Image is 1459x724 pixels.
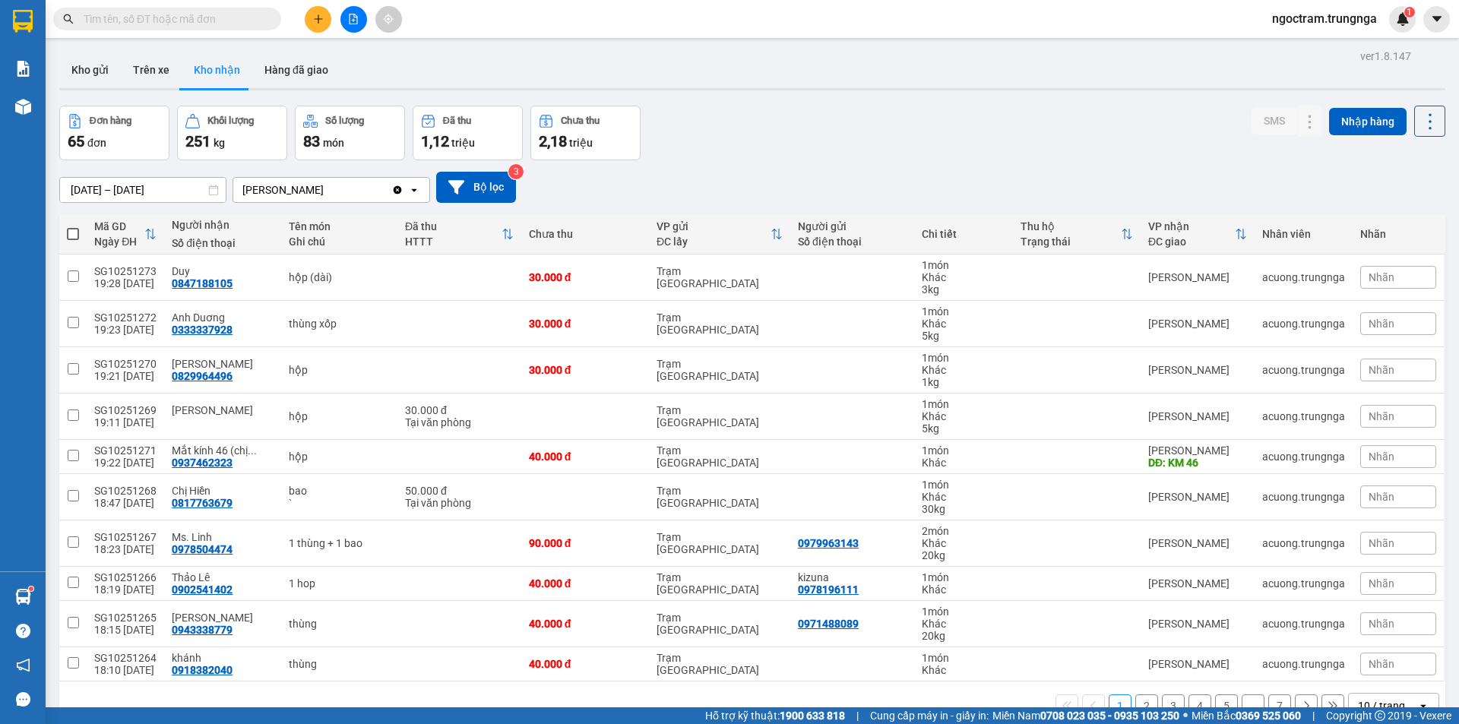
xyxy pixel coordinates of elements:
[214,137,225,149] span: kg
[172,664,233,676] div: 0918382040
[508,164,524,179] sup: 3
[1021,236,1121,248] div: Trạng thái
[922,352,1005,364] div: 1 món
[992,707,1179,724] span: Miền Nam
[405,220,502,232] div: Đã thu
[451,137,475,149] span: triệu
[1423,6,1450,33] button: caret-down
[172,583,233,596] div: 0902541402
[94,543,157,555] div: 18:23 [DATE]
[94,612,157,624] div: SG10251265
[657,311,783,336] div: Trạm [GEOGRAPHIC_DATA]
[922,630,1005,642] div: 20 kg
[1148,271,1247,283] div: [PERSON_NAME]
[657,444,783,469] div: Trạm [GEOGRAPHIC_DATA]
[1262,618,1345,630] div: acuong.trungnga
[1268,694,1291,717] button: 7
[1262,364,1345,376] div: acuong.trungnga
[1369,491,1394,503] span: Nhãn
[15,589,31,605] img: warehouse-icon
[436,172,516,203] button: Bộ lọc
[529,318,641,330] div: 30.000 đ
[289,537,390,549] div: 1 thùng + 1 bao
[1369,271,1394,283] span: Nhãn
[922,376,1005,388] div: 1 kg
[94,457,157,469] div: 19:22 [DATE]
[94,311,157,324] div: SG10251272
[922,398,1005,410] div: 1 món
[94,583,157,596] div: 18:19 [DATE]
[305,6,331,33] button: plus
[1375,710,1385,721] span: copyright
[922,525,1005,537] div: 2 món
[529,271,641,283] div: 30.000 đ
[68,132,84,150] span: 65
[1242,694,1264,717] button: ...
[922,422,1005,435] div: 5 kg
[922,283,1005,296] div: 3 kg
[705,707,845,724] span: Hỗ trợ kỹ thuật:
[289,236,390,248] div: Ghi chú
[1369,618,1394,630] span: Nhãn
[922,549,1005,561] div: 20 kg
[529,537,641,549] div: 90.000 đ
[657,236,771,248] div: ĐC lấy
[1148,220,1235,232] div: VP nhận
[1148,457,1247,469] div: DĐ: KM 46
[922,271,1005,283] div: Khác
[252,52,340,88] button: Hàng đã giao
[323,137,344,149] span: món
[172,485,274,497] div: Chị Hiền
[798,571,907,583] div: kizuna
[94,404,157,416] div: SG10251269
[1188,694,1211,717] button: 4
[1369,451,1394,463] span: Nhãn
[1148,618,1247,630] div: [PERSON_NAME]
[172,531,274,543] div: Ms. Linh
[172,652,274,664] div: khánh
[59,52,121,88] button: Kho gửi
[922,228,1005,240] div: Chi tiết
[1260,9,1389,28] span: ngoctram.trungnga
[922,618,1005,630] div: Khác
[94,624,157,636] div: 18:15 [DATE]
[94,444,157,457] div: SG10251271
[172,543,233,555] div: 0978504474
[405,416,514,428] div: Tại văn phòng
[325,182,327,198] input: Selected Phan Thiết.
[242,182,324,198] div: [PERSON_NAME]
[413,106,523,160] button: Đã thu1,12 triệu
[94,416,157,428] div: 19:11 [DATE]
[397,214,521,255] th: Toggle SortBy
[922,652,1005,664] div: 1 món
[303,132,320,150] span: 83
[529,658,641,670] div: 40.000 đ
[530,106,641,160] button: Chưa thu2,18 triệu
[1252,107,1297,134] button: SMS
[1215,694,1238,717] button: 5
[1262,228,1345,240] div: Nhân viên
[1192,707,1301,724] span: Miền Bắc
[1141,214,1255,255] th: Toggle SortBy
[172,404,274,416] div: Minh Hùng
[657,652,783,676] div: Trạm [GEOGRAPHIC_DATA]
[649,214,790,255] th: Toggle SortBy
[94,277,157,289] div: 19:28 [DATE]
[798,220,907,232] div: Người gửi
[922,410,1005,422] div: Khác
[1262,491,1345,503] div: acuong.trungnga
[375,6,402,33] button: aim
[1430,12,1444,26] span: caret-down
[922,457,1005,469] div: Khác
[16,692,30,707] span: message
[94,571,157,583] div: SG10251266
[1148,658,1247,670] div: [PERSON_NAME]
[289,451,390,463] div: hộp
[539,132,567,150] span: 2,18
[63,14,74,24] span: search
[1148,577,1247,590] div: [PERSON_NAME]
[15,61,31,77] img: solution-icon
[1312,707,1315,724] span: |
[443,115,471,126] div: Đã thu
[657,358,783,382] div: Trạm [GEOGRAPHIC_DATA]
